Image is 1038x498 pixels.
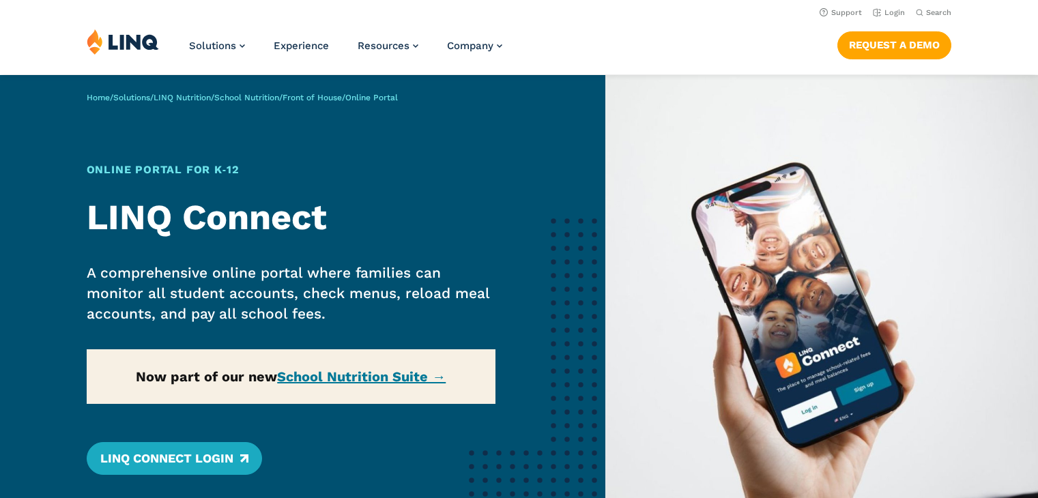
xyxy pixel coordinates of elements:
span: Online Portal [345,93,398,102]
a: Experience [274,40,329,52]
a: School Nutrition [214,93,279,102]
nav: Button Navigation [837,29,951,59]
a: Solutions [189,40,245,52]
a: Front of House [283,93,342,102]
span: Resources [358,40,409,52]
a: Solutions [113,93,150,102]
button: Open Search Bar [916,8,951,18]
a: LINQ Connect Login [87,442,262,475]
span: / / / / / [87,93,398,102]
strong: Now part of our new [136,368,446,385]
nav: Primary Navigation [189,29,502,74]
p: A comprehensive online portal where families can monitor all student accounts, check menus, reloa... [87,263,495,324]
a: Resources [358,40,418,52]
span: Search [926,8,951,17]
strong: LINQ Connect [87,196,327,238]
span: Solutions [189,40,236,52]
a: Home [87,93,110,102]
a: Login [873,8,905,17]
a: LINQ Nutrition [154,93,211,102]
a: Request a Demo [837,31,951,59]
h1: Online Portal for K‑12 [87,162,495,178]
a: Company [447,40,502,52]
span: Company [447,40,493,52]
a: Support [820,8,862,17]
img: LINQ | K‑12 Software [87,29,159,55]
